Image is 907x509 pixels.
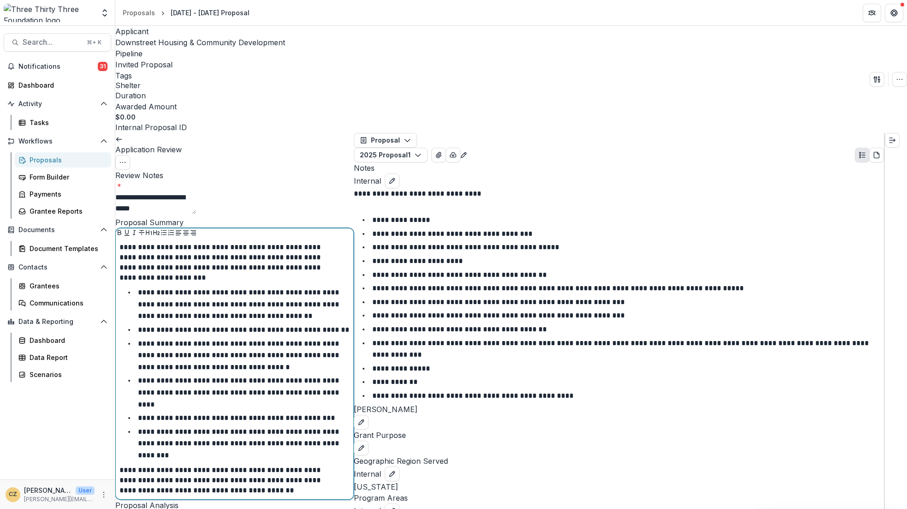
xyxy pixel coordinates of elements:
p: Applicant [115,26,149,37]
p: Pipeline [115,48,143,59]
button: More [98,489,109,500]
span: Internal [354,175,381,186]
button: 2025 Proposal1 [354,148,428,162]
button: Align Right [190,228,197,239]
p: Proposal Summary [115,217,354,228]
button: Open Activity [4,96,111,111]
a: Dashboard [4,78,111,93]
div: ⌘ + K [85,37,103,48]
button: Open entity switcher [98,4,111,22]
p: [PERSON_NAME] [354,404,884,415]
button: Expand right [885,133,900,148]
div: Document Templates [30,244,104,253]
div: Grantee Reports [30,206,104,216]
p: [US_STATE] [354,481,884,492]
div: Proposals [123,8,155,18]
img: Three Thirty Three Foundation logo [4,4,95,22]
button: Open Data & Reporting [4,314,111,329]
a: Communications [15,295,111,311]
p: Program Areas [354,492,884,503]
button: Underline [123,228,131,239]
button: Plaintext view [855,148,870,162]
span: Activity [18,100,96,108]
span: Documents [18,226,96,234]
button: Open Workflows [4,134,111,149]
p: [PERSON_NAME][EMAIL_ADDRESS][DOMAIN_NAME] [24,495,95,503]
button: Get Help [885,4,903,22]
a: Scenarios [15,367,111,382]
button: Edit as form [460,149,467,160]
button: Search... [4,33,111,52]
a: Proposals [15,152,111,168]
button: Align Center [182,228,190,239]
button: Open Documents [4,222,111,237]
button: Heading 1 [145,228,153,239]
div: Grantees [30,281,104,291]
p: Invited Proposal [115,59,173,70]
p: Grant Purpose [354,430,884,441]
span: Data & Reporting [18,318,96,326]
p: Notes [354,162,884,174]
span: Shelter [115,81,141,90]
button: Notifications31 [4,59,111,74]
a: Grantee Reports [15,204,111,219]
div: Scenarios [30,370,104,379]
button: Align Left [175,228,182,239]
button: Bold [116,228,123,239]
button: Heading 2 [153,228,160,239]
p: Internal Proposal ID [115,122,187,133]
p: [PERSON_NAME] [24,485,72,495]
a: Payments [15,186,111,202]
button: edit [385,174,400,188]
button: Bullet List [160,228,167,239]
p: Duration [115,90,146,101]
a: Document Templates [15,241,111,256]
p: $0.00 [115,112,136,122]
div: [DATE] - [DATE] Proposal [171,8,250,18]
nav: breadcrumb [119,6,253,19]
button: Proposal [354,133,417,148]
div: Christine Zachai [9,491,17,497]
a: Data Report [15,350,111,365]
div: Dashboard [18,80,104,90]
span: Internal [354,468,381,479]
a: Grantees [15,278,111,293]
span: Search... [23,38,81,47]
div: Tasks [30,118,104,127]
button: edit [385,467,400,481]
span: Workflows [18,138,96,145]
a: Tasks [15,115,111,130]
div: Form Builder [30,172,104,182]
button: Options [115,155,130,170]
button: PDF view [869,148,884,162]
div: Communications [30,298,104,308]
button: Italicize [131,228,138,239]
div: Dashboard [30,335,104,345]
button: View Attached Files [431,148,446,162]
h3: Application Review [115,144,354,155]
span: Notifications [18,63,98,71]
button: Strike [138,228,145,239]
a: Form Builder [15,169,111,185]
p: Tags [115,70,132,81]
a: Proposals [119,6,159,19]
div: Data Report [30,353,104,362]
button: Open Contacts [4,260,111,275]
p: User [76,486,95,495]
button: Ordered List [167,228,175,239]
button: edit [354,441,369,455]
p: Awarded Amount [115,101,177,112]
a: Downstreet Housing & Community Development [115,38,285,47]
p: Review Notes [115,170,354,181]
button: edit [354,415,369,430]
button: Partners [863,4,881,22]
div: Proposals [30,155,104,165]
div: Payments [30,189,104,199]
a: Dashboard [15,333,111,348]
span: Contacts [18,263,96,271]
p: Geographic Region Served [354,455,884,467]
span: 31 [98,62,107,71]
